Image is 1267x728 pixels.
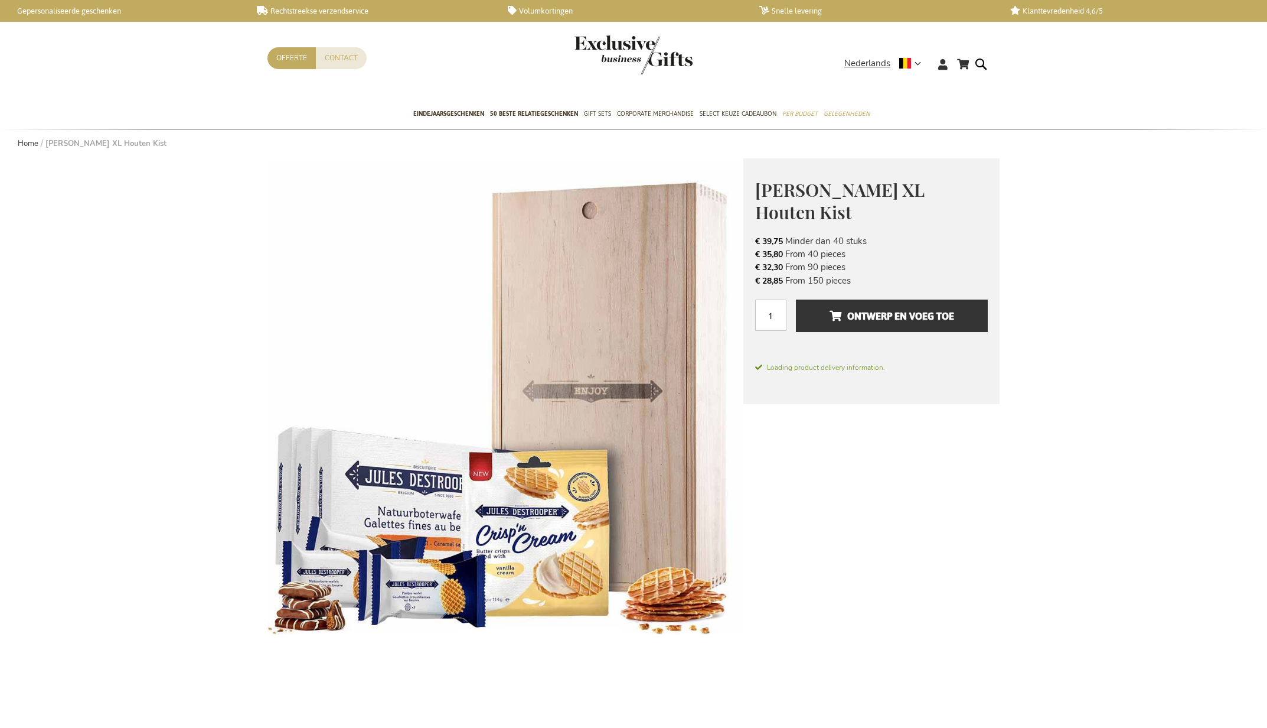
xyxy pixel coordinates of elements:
li: From 150 pieces [755,274,988,287]
span: € 39,75 [755,236,783,247]
span: Per Budget [782,108,818,120]
img: Exclusive Business gifts logo [574,35,693,74]
span: Corporate Merchandise [617,108,694,120]
a: Snelle levering [759,6,991,16]
a: Home [18,138,38,149]
span: Gift Sets [584,108,611,120]
li: From 90 pieces [755,261,988,274]
span: Nederlands [844,57,890,70]
span: Select Keuze Cadeaubon [700,108,776,120]
span: € 28,85 [755,275,783,287]
span: € 35,80 [755,249,783,260]
a: Rechtstreekse verzendservice [257,6,489,16]
span: Eindejaarsgeschenken [413,108,484,120]
a: Volumkortingen [508,6,740,16]
a: store logo [574,35,633,74]
div: Nederlands [844,57,929,70]
a: Gepersonaliseerde geschenken [6,6,238,16]
li: Minder dan 40 stuks [755,235,988,248]
a: Contact [316,47,367,69]
span: Gelegenheden [824,108,870,120]
strong: [PERSON_NAME] XL Houten Kist [45,138,166,149]
a: Klanttevredenheid 4,6/5 [1010,6,1242,16]
span: Loading product delivery information. [755,362,988,373]
span: Ontwerp en voeg toe [830,307,954,326]
img: Jules Destrooper XL Wooden Box Personalised 1 [267,158,743,635]
input: Aantal [755,300,786,331]
li: From 40 pieces [755,248,988,261]
span: € 32,30 [755,262,783,273]
a: Offerte [267,47,316,69]
span: 50 beste relatiegeschenken [490,108,578,120]
span: [PERSON_NAME] XL Houten Kist [755,178,925,225]
button: Ontwerp en voeg toe [796,300,988,332]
